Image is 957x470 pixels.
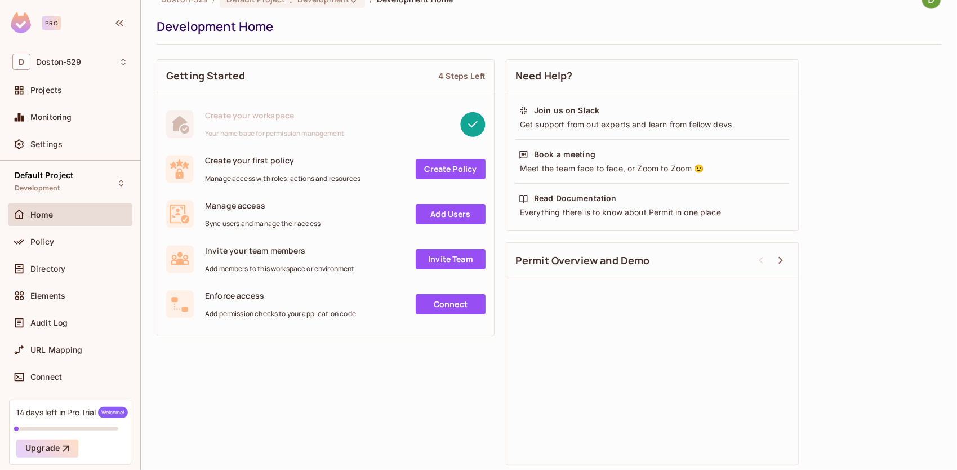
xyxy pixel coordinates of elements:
span: Sync users and manage their access [205,219,321,228]
span: URL Mapping [30,345,83,354]
img: SReyMgAAAABJRU5ErkJggg== [11,12,31,33]
span: D [12,54,30,70]
span: Default Project [15,171,73,180]
span: Enforce access [205,290,356,301]
span: Manage access with roles, actions and resources [205,174,360,183]
span: Need Help? [515,69,573,83]
span: Directory [30,264,65,273]
div: Join us on Slack [534,105,599,116]
div: Pro [42,16,61,30]
div: Everything there is to know about Permit in one place [519,207,786,218]
span: Development [15,184,60,193]
span: Policy [30,237,54,246]
span: Permit Overview and Demo [515,254,650,268]
div: Development Home [157,18,936,35]
span: Create your workspace [205,110,344,121]
div: Get support from out experts and learn from fellow devs [519,119,786,130]
div: Read Documentation [534,193,617,204]
a: Connect [416,294,486,314]
span: Manage access [205,200,321,211]
div: Meet the team face to face, or Zoom to Zoom 😉 [519,163,786,174]
span: Elements [30,291,65,300]
span: Audit Log [30,318,68,327]
a: Create Policy [416,159,486,179]
span: Workspace: Doston-529 [36,57,82,66]
span: Your home base for permission management [205,129,344,138]
span: Projects [30,86,62,95]
button: Upgrade [16,440,78,458]
span: Add permission checks to your application code [205,309,356,318]
span: Home [30,210,54,219]
span: Settings [30,140,63,149]
span: Monitoring [30,113,72,122]
div: 14 days left in Pro Trial [16,407,128,418]
iframe: Permit Overview and Demo [506,287,798,452]
a: Invite Team [416,249,486,269]
span: Connect [30,373,62,382]
a: Add Users [416,204,486,224]
div: 4 Steps Left [438,70,485,81]
span: Add members to this workspace or environment [205,264,355,273]
span: Create your first policy [205,155,360,166]
div: Book a meeting [534,149,595,160]
span: Getting Started [166,69,245,83]
span: Invite your team members [205,245,355,256]
span: Welcome! [98,407,128,418]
